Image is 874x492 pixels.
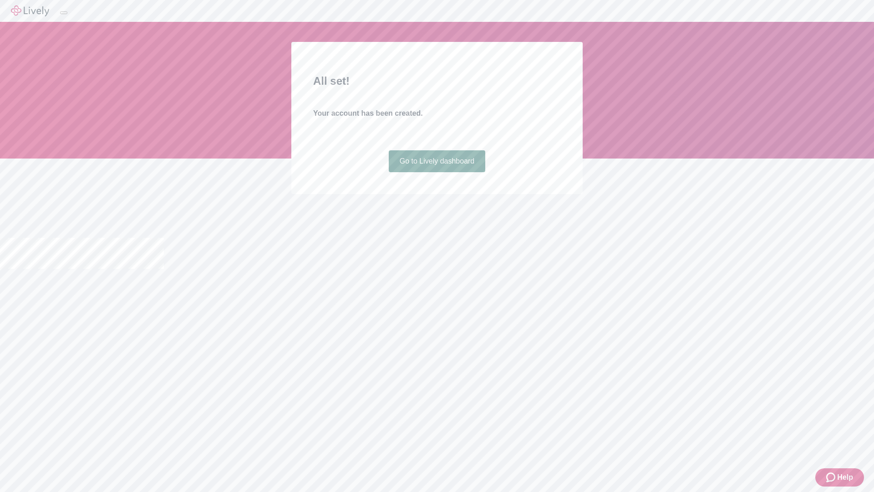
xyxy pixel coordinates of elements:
[837,472,853,483] span: Help
[815,468,864,487] button: Zendesk support iconHelp
[313,73,561,89] h2: All set!
[313,108,561,119] h4: Your account has been created.
[389,150,486,172] a: Go to Lively dashboard
[60,11,67,14] button: Log out
[11,5,49,16] img: Lively
[826,472,837,483] svg: Zendesk support icon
